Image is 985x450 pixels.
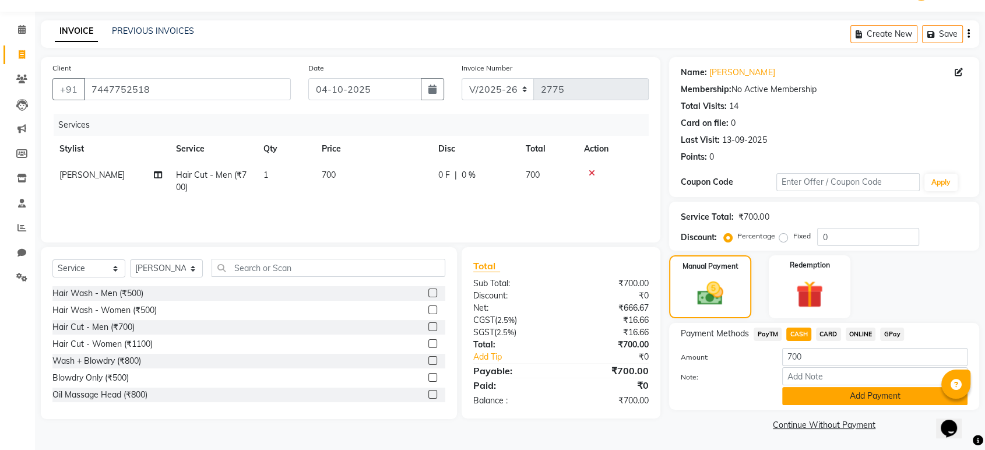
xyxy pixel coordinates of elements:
[561,314,658,326] div: ₹16.66
[315,136,431,162] th: Price
[672,372,773,382] label: Note:
[52,136,169,162] th: Stylist
[672,352,773,363] label: Amount:
[112,26,194,36] a: PREVIOUS INVOICES
[212,259,445,277] input: Search or Scan
[577,136,649,162] th: Action
[256,136,315,162] th: Qty
[52,389,147,401] div: Oil Massage Head (₹800)
[880,328,904,341] span: GPay
[786,328,811,341] span: CASH
[473,315,495,325] span: CGST
[709,66,775,79] a: [PERSON_NAME]
[561,277,658,290] div: ₹700.00
[263,170,268,180] span: 1
[465,314,561,326] div: ( )
[473,260,500,272] span: Total
[465,378,561,392] div: Paid:
[465,339,561,351] div: Total:
[776,173,920,191] input: Enter Offer / Coupon Code
[52,304,157,317] div: Hair Wash - Women (₹500)
[455,169,457,181] span: |
[465,290,561,302] div: Discount:
[681,83,968,96] div: No Active Membership
[431,136,519,162] th: Disc
[738,211,769,223] div: ₹700.00
[59,170,125,180] span: [PERSON_NAME]
[322,170,336,180] span: 700
[754,328,782,341] span: PayTM
[722,134,766,146] div: 13-09-2025
[465,351,577,363] a: Add Tip
[465,326,561,339] div: ( )
[52,355,141,367] div: Wash + Blowdry (₹800)
[526,170,540,180] span: 700
[782,367,968,385] input: Add Note
[465,302,561,314] div: Net:
[169,136,256,162] th: Service
[782,387,968,405] button: Add Payment
[52,78,85,100] button: +91
[681,100,727,112] div: Total Visits:
[681,176,776,188] div: Coupon Code
[308,63,324,73] label: Date
[787,277,831,311] img: _gift.svg
[561,339,658,351] div: ₹700.00
[681,134,720,146] div: Last Visit:
[465,364,561,378] div: Payable:
[176,170,247,192] span: Hair Cut - Men (₹700)
[681,83,731,96] div: Membership:
[731,117,736,129] div: 0
[681,211,734,223] div: Service Total:
[681,328,749,340] span: Payment Methods
[709,151,714,163] div: 0
[577,351,657,363] div: ₹0
[561,395,658,407] div: ₹700.00
[465,395,561,407] div: Balance :
[52,63,71,73] label: Client
[846,328,876,341] span: ONLINE
[473,327,494,337] span: SGST
[52,372,129,384] div: Blowdry Only (₹500)
[497,315,515,325] span: 2.5%
[850,25,917,43] button: Create New
[497,328,514,337] span: 2.5%
[922,25,963,43] button: Save
[816,328,841,341] span: CARD
[561,378,658,392] div: ₹0
[465,277,561,290] div: Sub Total:
[52,287,143,300] div: Hair Wash - Men (₹500)
[561,290,658,302] div: ₹0
[462,169,476,181] span: 0 %
[519,136,577,162] th: Total
[84,78,291,100] input: Search by Name/Mobile/Email/Code
[681,117,729,129] div: Card on file:
[782,348,968,366] input: Amount
[689,279,731,308] img: _cash.svg
[681,66,707,79] div: Name:
[52,338,153,350] div: Hair Cut - Women (₹1100)
[729,100,738,112] div: 14
[924,174,958,191] button: Apply
[55,21,98,42] a: INVOICE
[936,403,973,438] iframe: chat widget
[561,364,658,378] div: ₹700.00
[789,260,829,270] label: Redemption
[561,326,658,339] div: ₹16.66
[561,302,658,314] div: ₹666.67
[462,63,512,73] label: Invoice Number
[681,151,707,163] div: Points:
[54,114,657,136] div: Services
[683,261,738,272] label: Manual Payment
[793,231,810,241] label: Fixed
[438,169,450,181] span: 0 F
[671,419,977,431] a: Continue Without Payment
[681,231,717,244] div: Discount:
[52,321,135,333] div: Hair Cut - Men (₹700)
[737,231,775,241] label: Percentage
